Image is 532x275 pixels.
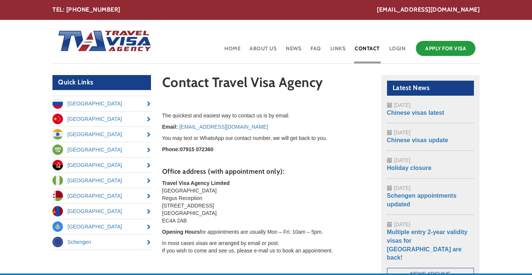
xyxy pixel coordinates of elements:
[416,41,475,56] a: Apply for Visa
[162,75,370,93] h1: Contact Travel Visa Agency
[162,228,370,236] p: for appointments are usually Mon – Fri: 10am – 5pm.
[389,39,406,63] a: Login
[52,234,151,249] a: Schengen
[224,39,241,63] a: Home
[52,204,151,219] a: [GEOGRAPHIC_DATA]
[52,158,151,173] a: [GEOGRAPHIC_DATA]
[52,173,151,188] a: [GEOGRAPHIC_DATA]
[387,165,432,171] a: Holiday closure
[52,6,480,14] div: TEL: [PHONE_NUMBER]
[394,185,411,191] span: [DATE]
[285,39,302,63] a: News
[310,39,322,63] a: FAQ
[52,142,151,157] a: [GEOGRAPHIC_DATA]
[162,180,230,186] strong: Travel Visa Agency Limited
[394,102,411,108] span: [DATE]
[387,192,457,207] a: Schengen appointments updated
[162,146,180,152] strong: Phone:
[179,124,268,130] a: [EMAIL_ADDRESS][DOMAIN_NAME]
[52,219,151,234] a: [GEOGRAPHIC_DATA]
[162,124,178,130] strong: Email:
[162,167,285,176] strong: Office address (with appointment only):
[387,110,444,116] a: Chinese visas latest
[162,179,370,224] p: [GEOGRAPHIC_DATA] Regus Reception [STREET_ADDRESS] [GEOGRAPHIC_DATA] EC4A 2AB
[354,39,381,63] a: Contact
[180,146,214,152] strong: 07915 072360
[162,134,370,142] p: You may text or WhatsApp our contact number, we will get back to you.
[162,112,370,119] p: The quickest and easiest way to contact us is by email.
[387,137,448,143] a: Chinese visas update
[377,6,480,14] a: [EMAIL_ADDRESS][DOMAIN_NAME]
[52,188,151,203] a: [GEOGRAPHIC_DATA]
[162,239,370,254] p: In most cases visas are arranged by email or post. If you wish to come and see us, please e-mail ...
[394,221,411,227] span: [DATE]
[249,39,277,63] a: About Us
[52,111,151,126] a: [GEOGRAPHIC_DATA]
[387,81,474,96] h2: Latest News
[387,229,468,261] a: Multiple entry 2-year validity visas for [GEOGRAPHIC_DATA] are back!
[52,96,151,111] a: [GEOGRAPHIC_DATA]
[52,127,151,142] a: [GEOGRAPHIC_DATA]
[394,129,411,135] span: [DATE]
[394,157,411,163] span: [DATE]
[162,229,200,235] strong: Opening Hours
[330,39,347,63] a: Links
[52,23,152,60] img: Home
